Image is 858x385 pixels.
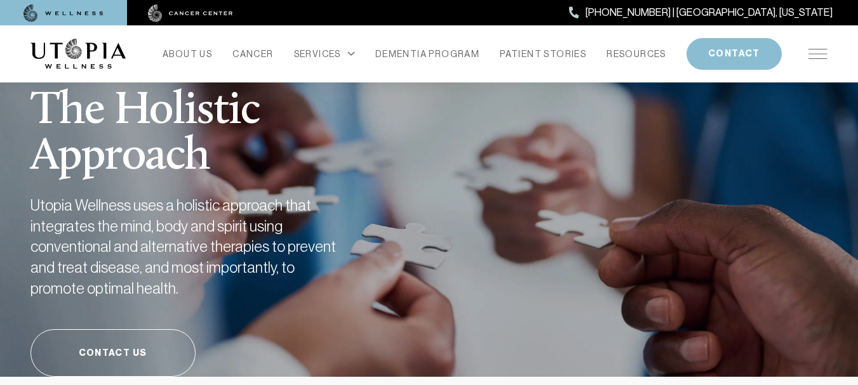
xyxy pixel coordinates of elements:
a: RESOURCES [607,45,666,63]
div: SERVICES [294,45,355,63]
a: [PHONE_NUMBER] | [GEOGRAPHIC_DATA], [US_STATE] [569,4,833,21]
a: Contact Us [30,329,196,377]
img: wellness [23,4,104,22]
h1: The Holistic Approach [30,57,405,180]
a: PATIENT STORIES [500,45,586,63]
img: cancer center [148,4,233,22]
a: DEMENTIA PROGRAM [375,45,479,63]
img: icon-hamburger [808,49,828,59]
span: [PHONE_NUMBER] | [GEOGRAPHIC_DATA], [US_STATE] [586,4,833,21]
a: CANCER [232,45,273,63]
img: logo [30,39,126,69]
button: CONTACT [687,38,782,70]
a: ABOUT US [163,45,212,63]
h2: Utopia Wellness uses a holistic approach that integrates the mind, body and spirit using conventi... [30,195,348,299]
